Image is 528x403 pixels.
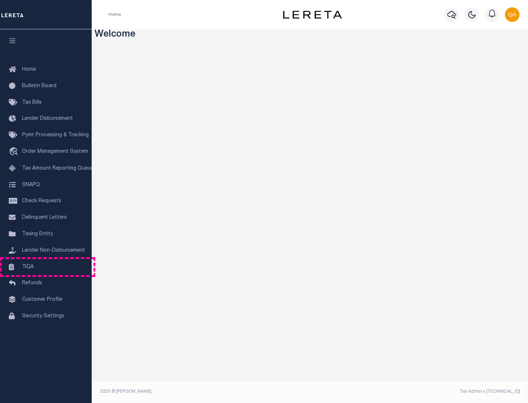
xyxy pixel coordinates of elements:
[9,147,21,157] i: travel_explore
[22,199,61,204] span: Check Requests
[95,29,525,41] h3: Welcome
[95,388,310,395] div: 2025 © [PERSON_NAME].
[22,314,64,319] span: Security Settings
[22,215,67,220] span: Delinquent Letters
[109,11,121,18] li: Home
[22,248,85,253] span: Lender Non-Disbursement
[22,297,62,302] span: Customer Profile
[22,84,56,89] span: Bulletin Board
[22,133,89,138] span: Pymt Processing & Tracking
[283,11,342,19] img: logo-dark.svg
[22,166,93,171] span: Tax Amount Reporting Queue
[22,232,53,237] span: Taxing Entity
[22,281,42,286] span: Refunds
[22,182,40,187] span: SNAPQ
[22,100,42,105] span: Tax Bills
[22,116,73,121] span: Lender Disbursement
[505,7,520,22] img: svg+xml;base64,PHN2ZyB4bWxucz0iaHR0cDovL3d3dy53My5vcmcvMjAwMC9zdmciIHBvaW50ZXItZXZlbnRzPSJub25lIi...
[22,67,36,72] span: Home
[22,264,34,269] span: TIQA
[22,149,88,154] span: Order Management System
[315,388,520,395] div: Tax Admin v.[TECHNICAL_ID]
